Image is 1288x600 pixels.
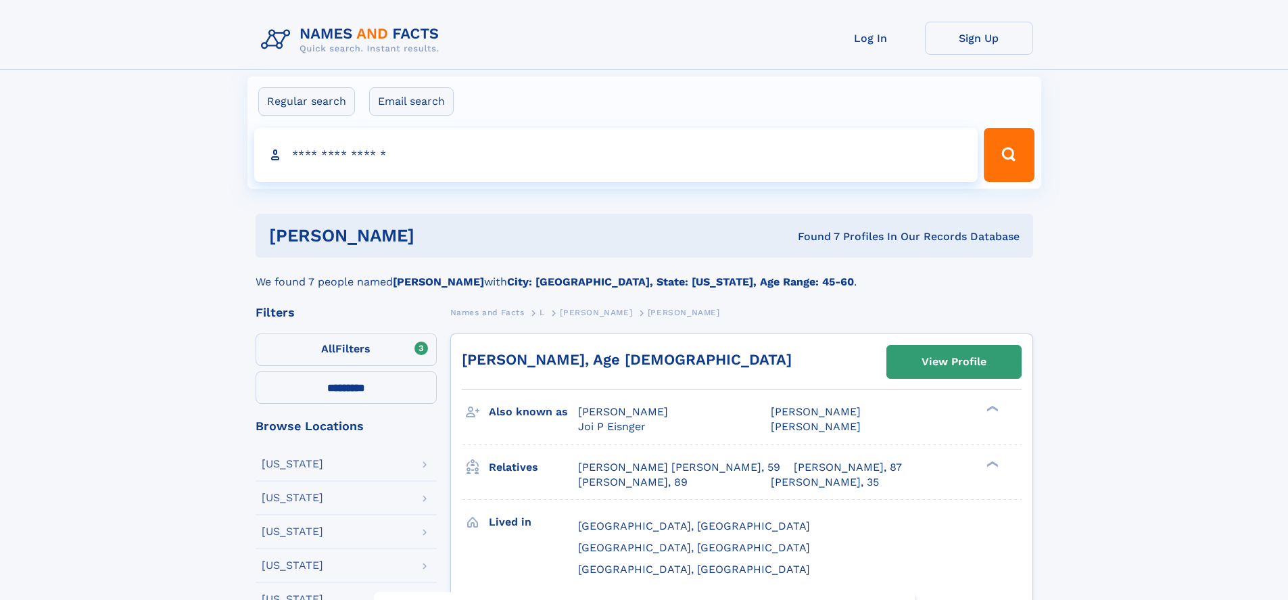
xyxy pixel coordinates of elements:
[578,475,688,490] a: [PERSON_NAME], 89
[983,459,999,468] div: ❯
[578,541,810,554] span: [GEOGRAPHIC_DATA], [GEOGRAPHIC_DATA]
[922,346,986,377] div: View Profile
[771,405,861,418] span: [PERSON_NAME]
[983,405,999,413] div: ❯
[256,306,437,319] div: Filters
[560,308,632,317] span: [PERSON_NAME]
[771,420,861,433] span: [PERSON_NAME]
[984,128,1034,182] button: Search Button
[489,400,578,423] h3: Also known as
[540,308,545,317] span: L
[606,229,1020,244] div: Found 7 Profiles In Our Records Database
[578,405,668,418] span: [PERSON_NAME]
[321,342,335,355] span: All
[648,308,720,317] span: [PERSON_NAME]
[450,304,525,321] a: Names and Facts
[925,22,1033,55] a: Sign Up
[269,227,606,244] h1: [PERSON_NAME]
[578,460,780,475] a: [PERSON_NAME] [PERSON_NAME], 59
[817,22,925,55] a: Log In
[256,258,1033,290] div: We found 7 people named with .
[560,304,632,321] a: [PERSON_NAME]
[771,475,879,490] a: [PERSON_NAME], 35
[262,459,323,469] div: [US_STATE]
[256,333,437,366] label: Filters
[258,87,355,116] label: Regular search
[489,456,578,479] h3: Relatives
[369,87,454,116] label: Email search
[578,563,810,576] span: [GEOGRAPHIC_DATA], [GEOGRAPHIC_DATA]
[262,526,323,537] div: [US_STATE]
[794,460,902,475] a: [PERSON_NAME], 87
[256,22,450,58] img: Logo Names and Facts
[462,351,792,368] a: [PERSON_NAME], Age [DEMOGRAPHIC_DATA]
[393,275,484,288] b: [PERSON_NAME]
[507,275,854,288] b: City: [GEOGRAPHIC_DATA], State: [US_STATE], Age Range: 45-60
[256,420,437,432] div: Browse Locations
[540,304,545,321] a: L
[578,520,810,532] span: [GEOGRAPHIC_DATA], [GEOGRAPHIC_DATA]
[887,346,1021,378] a: View Profile
[262,560,323,571] div: [US_STATE]
[262,492,323,503] div: [US_STATE]
[489,511,578,534] h3: Lived in
[254,128,978,182] input: search input
[578,420,646,433] span: Joi P Eisnger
